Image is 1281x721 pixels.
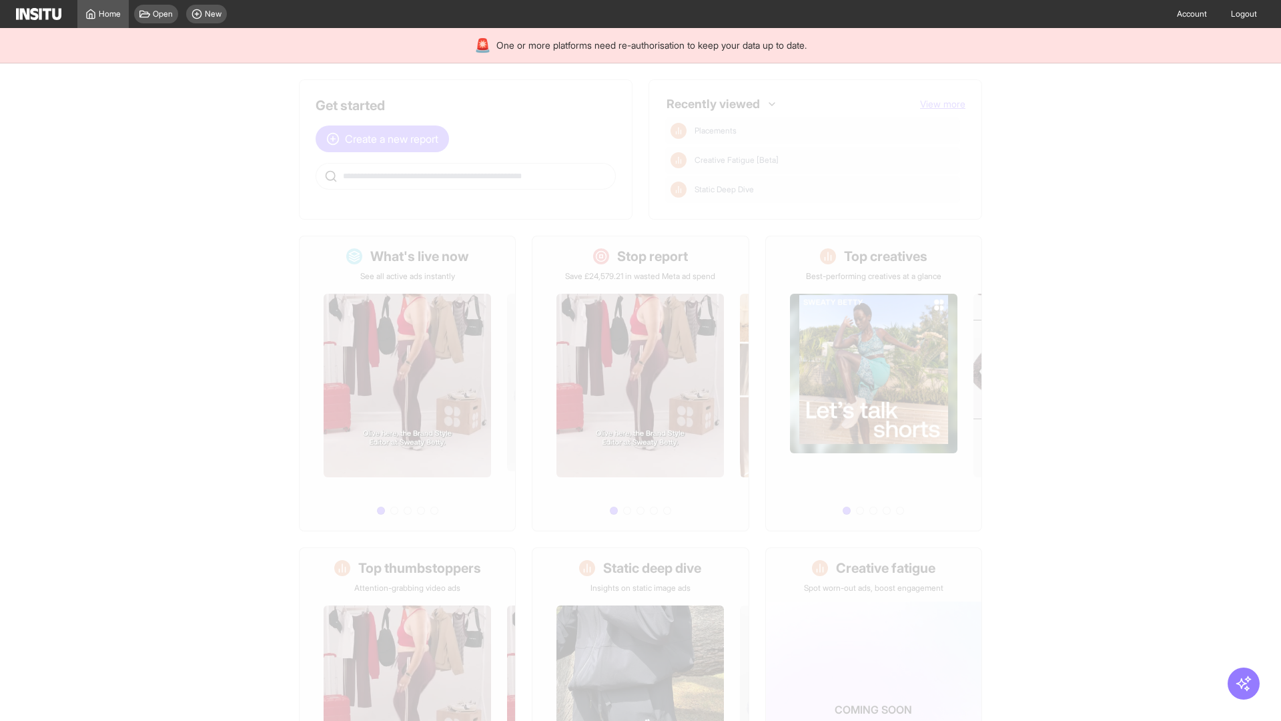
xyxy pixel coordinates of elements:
span: Open [153,9,173,19]
span: One or more platforms need re-authorisation to keep your data up to date. [496,39,807,52]
span: New [205,9,222,19]
img: Logo [16,8,61,20]
div: 🚨 [474,36,491,55]
span: Home [99,9,121,19]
